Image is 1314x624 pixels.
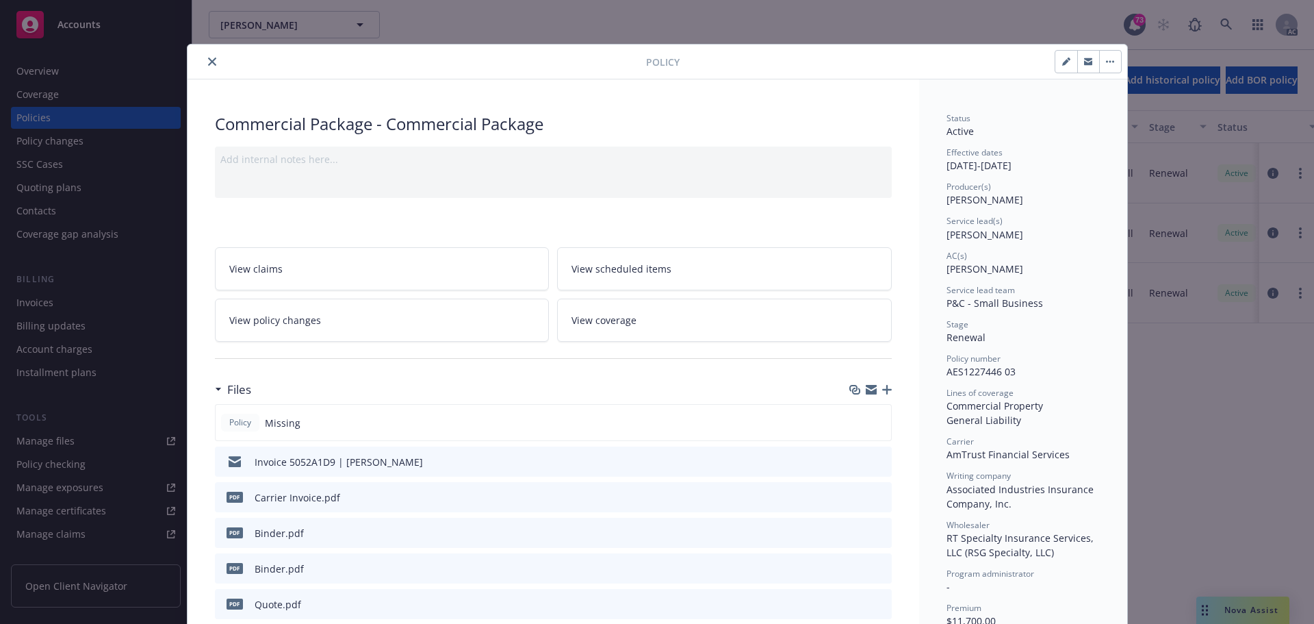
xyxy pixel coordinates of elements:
div: Quote.pdf [255,597,301,612]
span: pdf [227,599,243,609]
button: preview file [874,562,886,576]
span: pdf [227,563,243,573]
div: General Liability [946,413,1100,427]
span: Writing company [946,470,1011,482]
div: [DATE] - [DATE] [946,147,1100,173]
span: Missing [265,416,300,430]
button: download file [852,526,863,540]
a: View coverage [557,299,892,342]
span: Active [946,125,974,138]
span: RT Specialty Insurance Services, LLC (RSG Specialty, LLC) [946,532,1096,559]
span: Program administrator [946,568,1034,579]
span: - [946,580,950,593]
button: preview file [874,490,886,505]
div: Binder.pdf [255,526,304,540]
span: AES1227446 03 [946,365,1016,378]
button: download file [852,562,863,576]
div: Commercial Property [946,399,1100,413]
span: Policy number [946,353,1001,364]
span: View scheduled items [571,262,671,276]
a: View claims [215,247,550,290]
button: download file [852,455,863,469]
div: Add internal notes here... [220,152,886,166]
span: [PERSON_NAME] [946,262,1023,275]
div: Invoice 5052A1D9 | [PERSON_NAME] [255,455,423,469]
span: [PERSON_NAME] [946,228,1023,241]
div: Binder.pdf [255,562,304,576]
div: Carrier Invoice.pdf [255,490,340,505]
div: Files [215,381,251,399]
span: pdf [227,492,243,502]
span: Premium [946,602,981,614]
span: Associated Industries Insurance Company, Inc. [946,483,1096,510]
span: Service lead team [946,284,1015,296]
span: Carrier [946,436,974,447]
span: pdf [227,527,243,538]
a: View scheduled items [557,247,892,290]
span: AC(s) [946,250,967,262]
div: Commercial Package - Commercial Package [215,112,892,136]
span: Lines of coverage [946,387,1014,399]
span: Policy [227,416,254,429]
span: Effective dates [946,147,1003,158]
button: download file [852,490,863,505]
h3: Files [227,381,251,399]
button: preview file [874,455,886,469]
button: preview file [874,597,886,612]
span: View policy changes [229,313,321,327]
span: Policy [646,55,680,69]
span: View coverage [571,313,636,327]
span: AmTrust Financial Services [946,448,1070,461]
button: download file [852,597,863,612]
span: [PERSON_NAME] [946,193,1023,206]
span: P&C - Small Business [946,297,1043,310]
span: Stage [946,319,968,330]
a: View policy changes [215,299,550,342]
span: Service lead(s) [946,215,1003,227]
button: close [204,53,220,70]
button: preview file [874,526,886,540]
span: Status [946,112,970,124]
span: Renewal [946,331,985,344]
span: Producer(s) [946,181,991,192]
span: Wholesaler [946,519,990,531]
span: View claims [229,262,283,276]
